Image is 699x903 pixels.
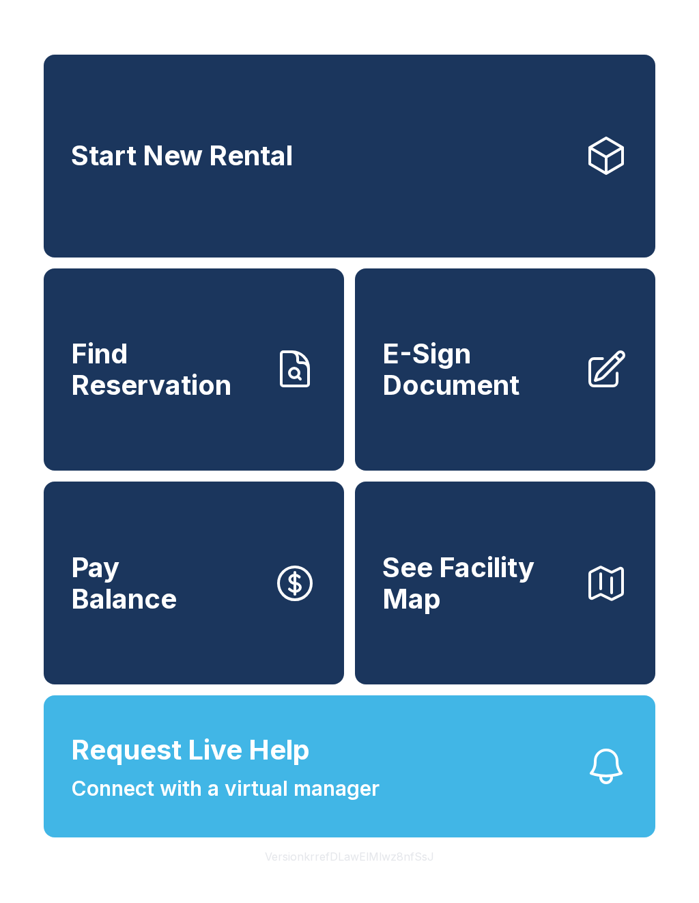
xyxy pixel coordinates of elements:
[71,338,262,400] span: Find Reservation
[355,268,655,471] a: E-Sign Document
[44,695,655,837] button: Request Live HelpConnect with a virtual manager
[71,552,177,614] span: Pay Balance
[382,338,573,400] span: E-Sign Document
[44,482,344,684] button: PayBalance
[355,482,655,684] button: See Facility Map
[71,773,380,804] span: Connect with a virtual manager
[382,552,573,614] span: See Facility Map
[71,730,310,770] span: Request Live Help
[44,55,655,258] a: Start New Rental
[71,140,293,171] span: Start New Rental
[254,837,445,876] button: VersionkrrefDLawElMlwz8nfSsJ
[44,268,344,471] a: Find Reservation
